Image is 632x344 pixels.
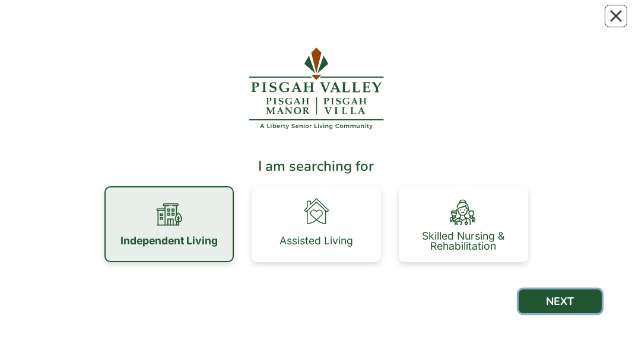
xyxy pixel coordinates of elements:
img: 610eebd9-7cc7-406c-8e68-43645824f528.png [242,40,390,136]
button: Close [605,5,627,27]
img: a90cd153-f517-4e0c-9734-bf1d6cd92dc2.svg [300,196,333,229]
img: 7e55b063-0d43-42bf-97ae-29f0744e67b1.png [153,197,186,230]
button: NEXT [519,289,602,313]
div: I am searching for [31,155,602,177]
img: d976a748-53a8-4e4a-89b0-d3232abf3565.svg [447,196,480,229]
div: Assisted Living [280,235,353,246]
div: Independent Living [120,235,218,246]
div: Skilled Nursing & Rehabilitation [408,231,519,251]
